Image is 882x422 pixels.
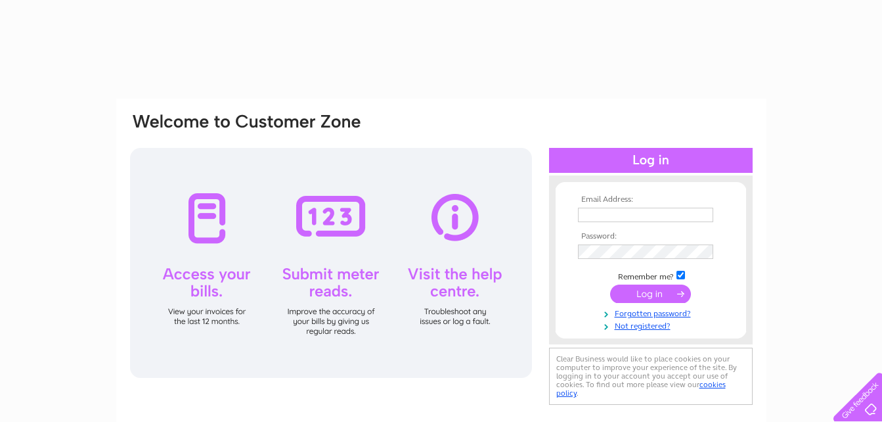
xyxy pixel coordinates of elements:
[549,348,753,405] div: Clear Business would like to place cookies on your computer to improve your experience of the sit...
[575,195,727,204] th: Email Address:
[556,380,726,398] a: cookies policy
[578,319,727,331] a: Not registered?
[578,306,727,319] a: Forgotten password?
[575,232,727,241] th: Password:
[610,285,691,303] input: Submit
[575,269,727,282] td: Remember me?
